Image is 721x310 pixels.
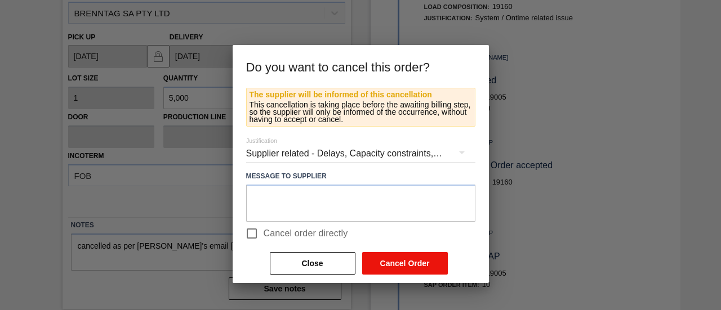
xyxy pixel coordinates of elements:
h3: Do you want to cancel this order? [233,45,489,88]
label: Message to Supplier [246,168,475,185]
p: This cancellation is taking place before the awaiting billing step, so the supplier will only be ... [250,101,472,123]
div: Supplier related - Delays, Capacity constraints, etc. [246,138,475,169]
span: Cancel order directly [264,227,348,240]
button: Close [270,252,355,275]
button: Cancel Order [362,252,448,275]
p: The supplier will be informed of this cancellation [250,91,472,98]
